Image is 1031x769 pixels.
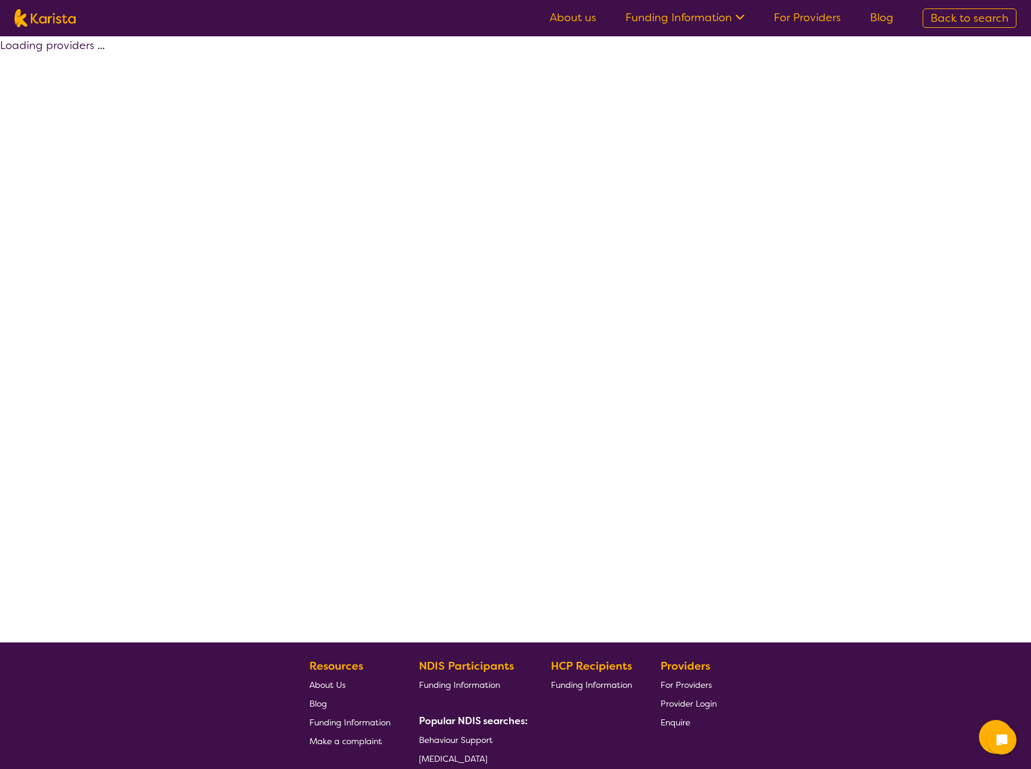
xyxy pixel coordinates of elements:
a: For Providers [660,675,717,694]
span: Funding Information [309,717,390,728]
span: About Us [309,679,346,690]
a: Funding Information [419,675,523,694]
a: Back to search [923,8,1016,28]
b: HCP Recipients [551,659,632,673]
span: Blog [309,698,327,709]
a: Enquire [660,713,717,731]
span: Behaviour Support [419,734,493,745]
a: Funding Information [309,713,390,731]
span: For Providers [660,679,712,690]
b: Resources [309,659,363,673]
a: About us [550,10,596,25]
span: Make a complaint [309,736,382,747]
a: Blog [309,694,390,713]
a: Behaviour Support [419,730,523,749]
a: About Us [309,675,390,694]
span: Back to search [931,11,1009,25]
a: Blog [870,10,894,25]
b: Popular NDIS searches: [419,715,528,727]
b: NDIS Participants [419,659,514,673]
span: [MEDICAL_DATA] [419,753,487,764]
a: Provider Login [660,694,717,713]
span: Enquire [660,717,690,728]
span: Funding Information [419,679,500,690]
b: Providers [660,659,710,673]
a: Funding Information [625,10,745,25]
span: Funding Information [551,679,632,690]
button: Channel Menu [979,720,1013,754]
a: [MEDICAL_DATA] [419,749,523,768]
a: Make a complaint [309,731,390,750]
a: Funding Information [551,675,632,694]
a: For Providers [774,10,841,25]
span: Provider Login [660,698,717,709]
img: Karista logo [15,9,76,27]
